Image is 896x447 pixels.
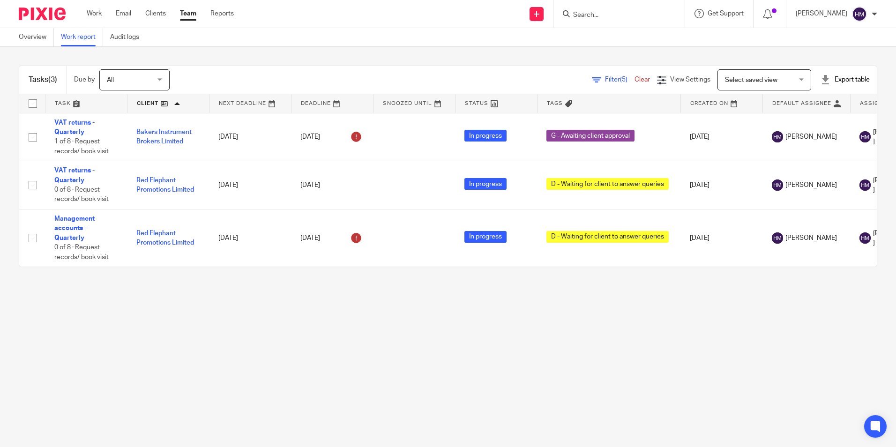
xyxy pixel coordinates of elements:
span: 0 of 8 · Request records/ book visit [54,244,109,261]
span: In progress [464,231,507,243]
span: D - Waiting for client to answer queries [546,231,669,243]
div: [DATE] [300,180,364,190]
span: Filter [605,76,635,83]
a: Clients [145,9,166,18]
a: Reports [210,9,234,18]
div: [DATE] [300,231,364,246]
a: Red Elephant Promotions Limited [136,230,194,246]
a: VAT returns - Quarterly [54,119,95,135]
a: Bakers Instrument Brokers Limited [136,129,192,145]
div: [DATE] [300,129,364,144]
img: svg%3E [859,131,871,142]
p: [PERSON_NAME] [796,9,847,18]
span: View Settings [670,76,710,83]
input: Search [572,11,657,20]
div: Export table [821,75,870,84]
span: [PERSON_NAME] [785,132,837,142]
a: Work report [61,28,103,46]
span: (3) [48,76,57,83]
td: [DATE] [209,113,291,161]
span: [PERSON_NAME] [785,180,837,190]
span: Tags [547,101,563,106]
span: All [107,77,114,83]
a: Red Elephant Promotions Limited [136,177,194,193]
td: [DATE] [680,113,762,161]
td: [DATE] [209,209,291,267]
span: (5) [620,76,627,83]
td: [DATE] [680,209,762,267]
h1: Tasks [29,75,57,85]
a: Email [116,9,131,18]
td: [DATE] [680,161,762,209]
span: G - Awaiting client approval [546,130,635,142]
a: Management accounts - Quarterly [54,216,95,241]
a: VAT returns - Quarterly [54,167,95,183]
img: svg%3E [772,232,783,244]
span: 1 of 8 · Request records/ book visit [54,138,109,155]
span: Select saved view [725,77,777,83]
img: svg%3E [859,179,871,191]
a: Team [180,9,196,18]
span: In progress [464,178,507,190]
span: 0 of 8 · Request records/ book visit [54,186,109,203]
a: Audit logs [110,28,146,46]
img: svg%3E [852,7,867,22]
a: Overview [19,28,54,46]
span: [PERSON_NAME] [785,233,837,243]
span: Get Support [708,10,744,17]
span: D - Waiting for client to answer queries [546,178,669,190]
p: Due by [74,75,95,84]
img: svg%3E [772,131,783,142]
a: Clear [635,76,650,83]
a: Work [87,9,102,18]
td: [DATE] [209,161,291,209]
img: svg%3E [772,179,783,191]
img: Pixie [19,7,66,20]
img: svg%3E [859,232,871,244]
span: In progress [464,130,507,142]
